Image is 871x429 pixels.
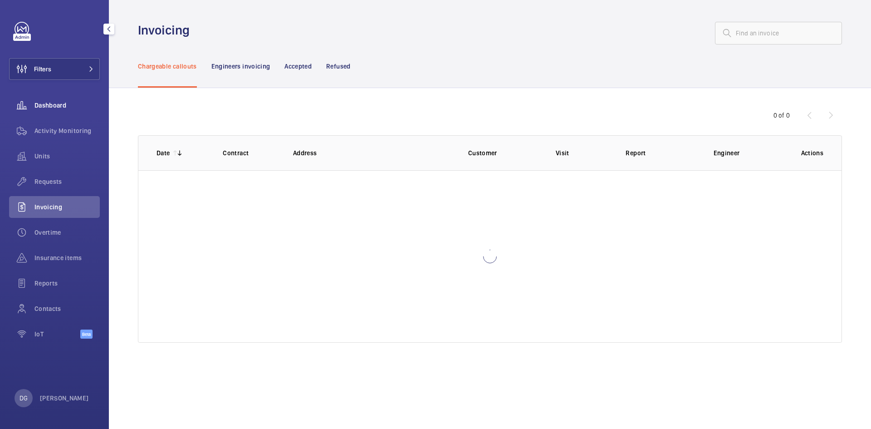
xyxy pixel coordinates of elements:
button: Filters [9,58,100,80]
div: 0 of 0 [773,111,790,120]
p: Report [626,148,699,158]
p: Contract [223,148,278,158]
p: DG [20,394,28,403]
p: Actions [801,148,823,158]
p: Customer [468,148,541,158]
span: Beta [80,330,93,339]
span: Requests [34,177,100,186]
span: Dashboard [34,101,100,110]
span: Units [34,152,100,161]
h1: Invoicing [138,22,195,39]
span: IoT [34,330,80,339]
span: Insurance items [34,253,100,262]
span: Invoicing [34,202,100,212]
span: Reports [34,279,100,288]
p: Accepted [284,62,312,71]
p: Address [293,148,454,158]
p: Chargeable callouts [138,62,197,71]
p: Refused [326,62,350,71]
p: Engineers invoicing [211,62,270,71]
p: Visit [556,148,611,158]
input: Find an invoice [715,22,842,44]
span: Filters [34,64,51,74]
span: Overtime [34,228,100,237]
p: Date [157,148,170,158]
span: Contacts [34,304,100,313]
span: Activity Monitoring [34,126,100,135]
p: [PERSON_NAME] [40,394,89,403]
p: Engineer [714,148,787,158]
